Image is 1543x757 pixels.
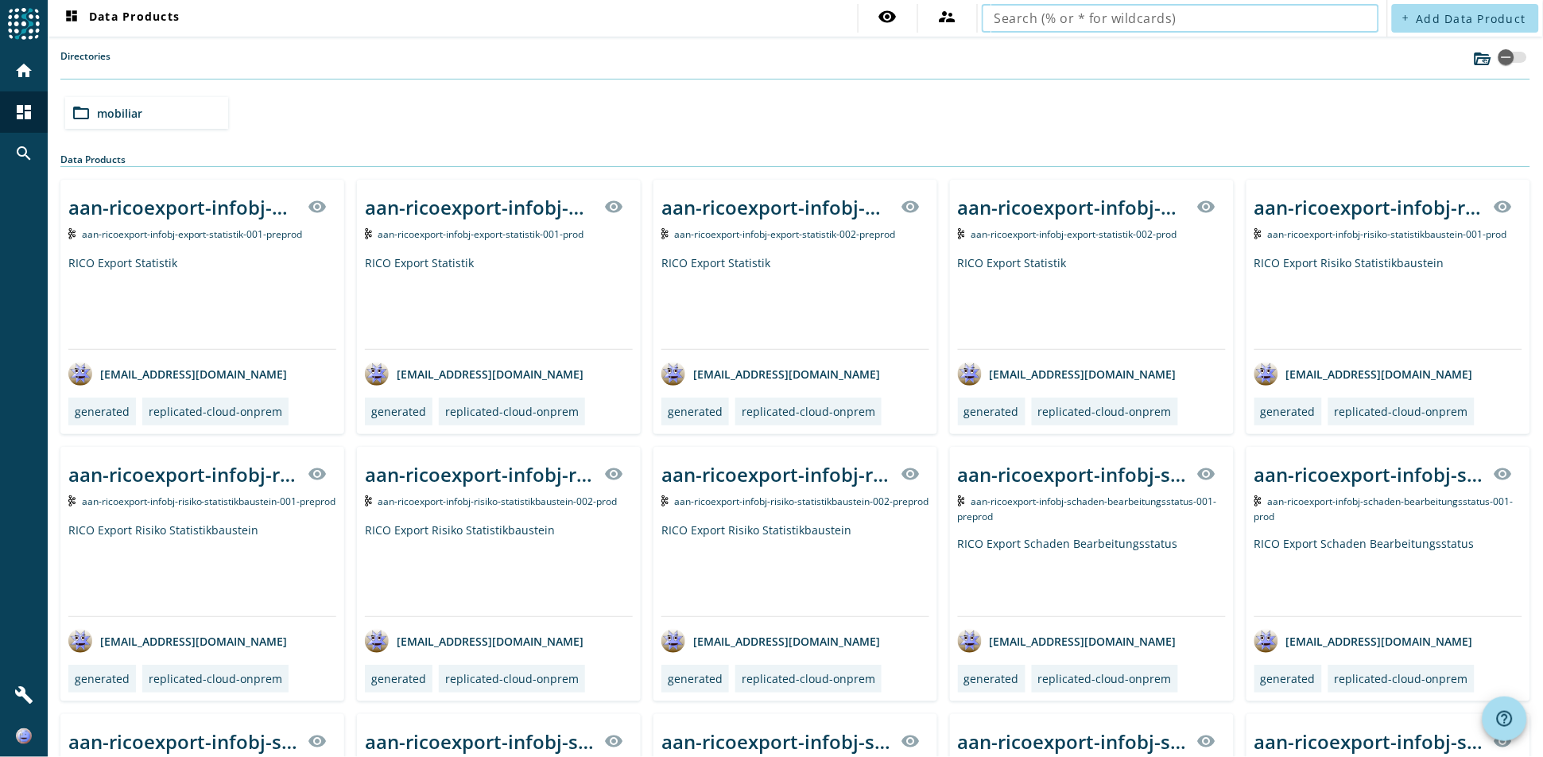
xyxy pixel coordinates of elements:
mat-icon: visibility [1197,197,1216,216]
div: aan-ricoexport-infobj-schaden-bearbeitungsstatus-002-_stage_ [68,728,298,755]
mat-icon: visibility [901,197,920,216]
div: [EMAIL_ADDRESS][DOMAIN_NAME] [1254,629,1473,653]
img: Kafka Topic: aan-ricoexport-infobj-risiko-statistikbaustein-002-preprod [661,495,669,507]
mat-icon: build [14,685,33,705]
div: generated [1261,671,1316,686]
img: Kafka Topic: aan-ricoexport-infobj-risiko-statistikbaustein-001-prod [1254,228,1262,239]
div: RICO Export Schaden Bearbeitungsstatus [1254,536,1522,616]
img: avatar [661,362,685,386]
span: Kafka Topic: aan-ricoexport-infobj-schaden-bearbeitungsstatus-001-preprod [958,495,1217,523]
mat-icon: visibility [878,7,897,26]
div: RICO Export Statistik [958,255,1226,349]
mat-icon: visibility [308,464,327,483]
div: [EMAIL_ADDRESS][DOMAIN_NAME] [661,362,880,386]
label: Directories [60,49,110,79]
mat-icon: visibility [604,197,623,216]
div: [EMAIL_ADDRESS][DOMAIN_NAME] [958,629,1177,653]
span: Kafka Topic: aan-ricoexport-infobj-risiko-statistikbaustein-001-preprod [82,495,336,508]
div: generated [668,671,723,686]
div: RICO Export Risiko Statistikbaustein [661,522,929,616]
span: Kafka Topic: aan-ricoexport-infobj-risiko-statistikbaustein-002-prod [378,495,618,508]
img: Kafka Topic: aan-ricoexport-infobj-export-statistik-001-prod [365,228,372,239]
img: avatar [68,362,92,386]
span: mobiliar [97,106,142,121]
div: aan-ricoexport-infobj-schaden-bearbeitungsstatus-001-_stage_ [1254,461,1484,487]
div: generated [75,671,130,686]
div: RICO Export Statistik [68,255,336,349]
input: Search (% or * for wildcards) [994,9,1367,28]
mat-icon: visibility [1494,732,1513,751]
div: aan-ricoexport-infobj-schaden-kompetenz-001-_stage_ [661,728,891,755]
div: replicated-cloud-onprem [1335,404,1468,419]
mat-icon: supervisor_account [938,7,957,26]
mat-icon: home [14,61,33,80]
div: RICO Export Risiko Statistikbaustein [68,522,336,616]
img: avatar [365,629,389,653]
button: Add Data Product [1392,4,1539,33]
div: replicated-cloud-onprem [1335,671,1468,686]
span: Add Data Product [1417,11,1526,26]
img: Kafka Topic: aan-ricoexport-infobj-export-statistik-002-prod [958,228,965,239]
div: replicated-cloud-onprem [149,671,282,686]
div: generated [75,404,130,419]
div: aan-ricoexport-infobj-schaden-bearbeitungsstatus-001-_stage_ [958,461,1188,487]
div: RICO Export Statistik [661,255,929,349]
span: Kafka Topic: aan-ricoexport-infobj-export-statistik-002-preprod [675,227,896,241]
div: [EMAIL_ADDRESS][DOMAIN_NAME] [365,362,583,386]
div: aan-ricoexport-infobj-export-statistik-001-_stage_ [365,194,595,220]
img: avatar [1254,362,1278,386]
div: Data Products [60,153,1530,167]
div: replicated-cloud-onprem [445,671,579,686]
mat-icon: folder_open [72,103,91,122]
div: [EMAIL_ADDRESS][DOMAIN_NAME] [1254,362,1473,386]
div: generated [964,671,1019,686]
img: avatar [68,629,92,653]
img: Kafka Topic: aan-ricoexport-infobj-export-statistik-002-preprod [661,228,669,239]
div: replicated-cloud-onprem [1038,671,1172,686]
mat-icon: visibility [604,464,623,483]
span: Kafka Topic: aan-ricoexport-infobj-risiko-statistikbaustein-002-preprod [675,495,929,508]
div: replicated-cloud-onprem [445,404,579,419]
img: avatar [1254,629,1278,653]
div: aan-ricoexport-infobj-risiko-statistikbaustein-002-_stage_ [365,461,595,487]
div: aan-ricoexport-infobj-schaden-kompetenz-001-_stage_ [958,728,1188,755]
div: [EMAIL_ADDRESS][DOMAIN_NAME] [661,629,880,653]
div: generated [964,404,1019,419]
mat-icon: visibility [1197,732,1216,751]
mat-icon: dashboard [62,9,81,28]
div: replicated-cloud-onprem [149,404,282,419]
mat-icon: visibility [604,732,623,751]
span: Kafka Topic: aan-ricoexport-infobj-export-statistik-001-prod [378,227,584,241]
mat-icon: visibility [308,732,327,751]
img: Kafka Topic: aan-ricoexport-infobj-schaden-bearbeitungsstatus-001-preprod [958,495,965,507]
img: avatar [661,629,685,653]
div: aan-ricoexport-infobj-export-statistik-002-_stage_ [661,194,891,220]
div: aan-ricoexport-infobj-export-statistik-002-_stage_ [958,194,1188,220]
img: avatar [958,362,982,386]
mat-icon: visibility [1494,197,1513,216]
div: [EMAIL_ADDRESS][DOMAIN_NAME] [68,362,287,386]
div: aan-ricoexport-infobj-export-statistik-001-_stage_ [68,194,298,220]
div: aan-ricoexport-infobj-risiko-statistikbaustein-002-_stage_ [661,461,891,487]
div: aan-ricoexport-infobj-schaden-kompetenz-002-_stage_ [1254,728,1484,755]
img: avatar [365,362,389,386]
div: replicated-cloud-onprem [742,671,875,686]
mat-icon: dashboard [14,103,33,122]
div: aan-ricoexport-infobj-risiko-statistikbaustein-001-_stage_ [68,461,298,487]
img: Kafka Topic: aan-ricoexport-infobj-risiko-statistikbaustein-001-preprod [68,495,76,507]
img: avatar [958,629,982,653]
div: RICO Export Risiko Statistikbaustein [1254,255,1522,349]
img: Kafka Topic: aan-ricoexport-infobj-schaden-bearbeitungsstatus-001-prod [1254,495,1262,507]
span: Data Products [62,9,180,28]
mat-icon: visibility [1197,464,1216,483]
mat-icon: search [14,144,33,163]
img: Kafka Topic: aan-ricoexport-infobj-export-statistik-001-preprod [68,228,76,239]
span: Kafka Topic: aan-ricoexport-infobj-export-statistik-002-prod [971,227,1177,241]
span: Kafka Topic: aan-ricoexport-infobj-risiko-statistikbaustein-001-prod [1268,227,1507,241]
div: [EMAIL_ADDRESS][DOMAIN_NAME] [68,629,287,653]
mat-icon: add [1401,14,1410,22]
div: replicated-cloud-onprem [742,404,875,419]
div: aan-ricoexport-infobj-schaden-bearbeitungsstatus-002-_stage_ [365,728,595,755]
div: RICO Export Statistik [365,255,633,349]
span: Kafka Topic: aan-ricoexport-infobj-schaden-bearbeitungsstatus-001-prod [1254,495,1514,523]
